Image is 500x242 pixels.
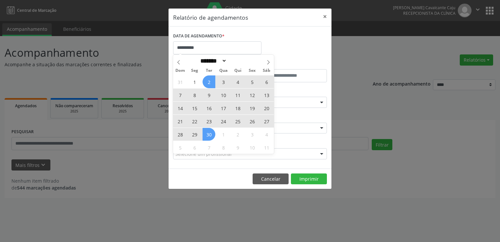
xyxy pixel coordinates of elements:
[203,141,215,154] span: Outubro 7, 2025
[198,57,227,64] select: Month
[217,128,230,141] span: Outubro 1, 2025
[231,141,244,154] span: Outubro 9, 2025
[188,102,201,114] span: Setembro 15, 2025
[246,102,259,114] span: Setembro 19, 2025
[187,69,202,73] span: Seg
[175,151,232,157] span: Selecione um profissional
[260,102,273,114] span: Setembro 20, 2025
[246,128,259,141] span: Outubro 3, 2025
[246,141,259,154] span: Outubro 10, 2025
[203,115,215,128] span: Setembro 23, 2025
[260,75,273,88] span: Setembro 6, 2025
[231,75,244,88] span: Setembro 4, 2025
[260,141,273,154] span: Outubro 11, 2025
[174,141,187,154] span: Outubro 5, 2025
[253,173,289,185] button: Cancelar
[173,69,187,73] span: Dom
[217,102,230,114] span: Setembro 17, 2025
[217,89,230,101] span: Setembro 10, 2025
[252,59,327,69] label: ATÉ
[174,89,187,101] span: Setembro 7, 2025
[188,115,201,128] span: Setembro 22, 2025
[227,57,248,64] input: Year
[318,9,331,25] button: Close
[173,13,248,22] h5: Relatório de agendamentos
[231,69,245,73] span: Qui
[231,128,244,141] span: Outubro 2, 2025
[174,128,187,141] span: Setembro 28, 2025
[188,141,201,154] span: Outubro 6, 2025
[216,69,231,73] span: Qua
[174,115,187,128] span: Setembro 21, 2025
[174,102,187,114] span: Setembro 14, 2025
[202,69,216,73] span: Ter
[188,75,201,88] span: Setembro 1, 2025
[203,89,215,101] span: Setembro 9, 2025
[246,75,259,88] span: Setembro 5, 2025
[188,89,201,101] span: Setembro 8, 2025
[246,115,259,128] span: Setembro 26, 2025
[231,89,244,101] span: Setembro 11, 2025
[245,69,259,73] span: Sex
[259,69,274,73] span: Sáb
[217,141,230,154] span: Outubro 8, 2025
[203,75,215,88] span: Setembro 2, 2025
[246,89,259,101] span: Setembro 12, 2025
[188,128,201,141] span: Setembro 29, 2025
[291,173,327,185] button: Imprimir
[203,128,215,141] span: Setembro 30, 2025
[217,75,230,88] span: Setembro 3, 2025
[173,31,224,41] label: DATA DE AGENDAMENTO
[231,115,244,128] span: Setembro 25, 2025
[174,75,187,88] span: Agosto 31, 2025
[260,115,273,128] span: Setembro 27, 2025
[217,115,230,128] span: Setembro 24, 2025
[231,102,244,114] span: Setembro 18, 2025
[260,89,273,101] span: Setembro 13, 2025
[260,128,273,141] span: Outubro 4, 2025
[203,102,215,114] span: Setembro 16, 2025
